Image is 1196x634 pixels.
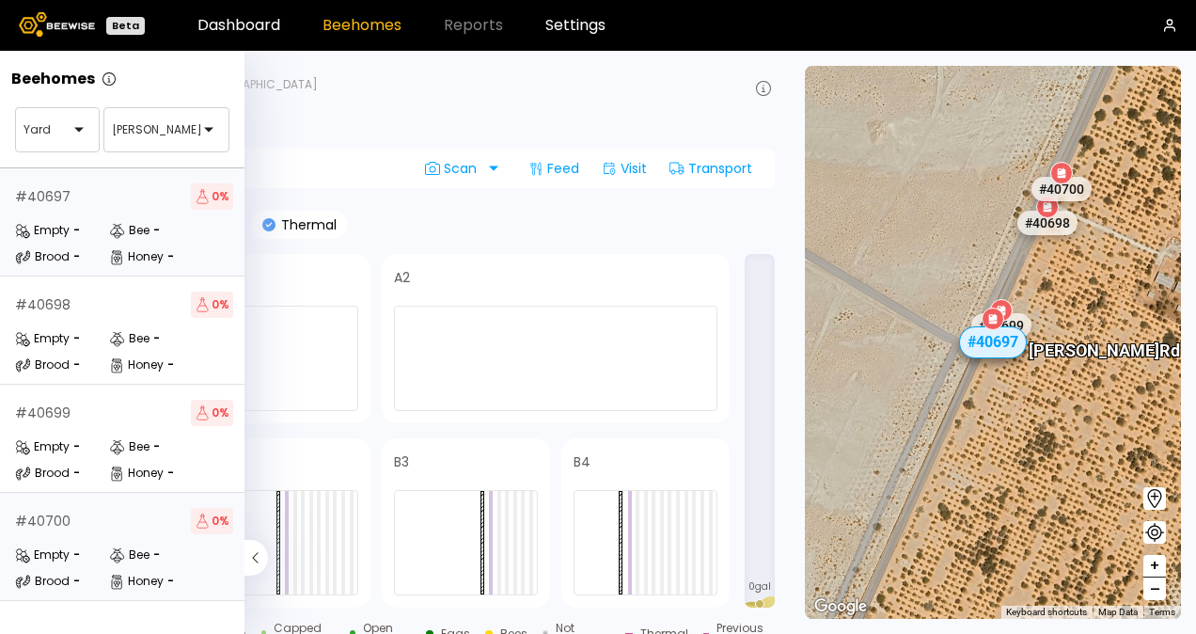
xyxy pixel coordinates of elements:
a: Open this area in Google Maps (opens a new window) [810,594,872,619]
div: Empty [15,221,70,240]
div: Honey [109,572,164,591]
div: Transport [662,153,760,183]
h4: B3 [394,455,409,468]
div: # 40698 [15,298,71,311]
div: Bee [109,437,149,456]
a: Dashboard [197,18,280,33]
img: Google [810,594,872,619]
div: # 40700 [1031,177,1092,201]
div: - [167,251,174,262]
div: Empty [15,546,70,564]
img: Beewise logo [19,12,95,37]
a: Beehomes [323,18,401,33]
div: Bee [109,546,149,564]
div: Brood [15,247,70,266]
a: Settings [545,18,606,33]
div: - [167,468,174,479]
span: 0 gal [748,582,771,592]
div: Bee [109,329,149,348]
div: # 40698 [1017,211,1078,235]
div: Brood [15,356,70,374]
div: [PERSON_NAME] Rd [1029,321,1180,360]
div: - [167,359,174,371]
div: - [153,549,160,561]
div: Brood [15,572,70,591]
div: # 40700 [15,515,71,528]
div: - [153,225,160,236]
div: - [73,549,80,561]
span: + [1149,554,1160,578]
div: Honey [109,356,164,374]
div: # 40697 [15,190,71,203]
div: Bee [109,221,149,240]
div: Brood [15,464,70,483]
div: - [153,333,160,344]
h4: A2 [394,271,410,284]
div: Feed [521,153,587,183]
span: 0 % [191,183,233,210]
div: - [73,251,80,262]
h4: B4 [574,455,590,468]
div: - [73,333,80,344]
span: Reports [444,18,503,33]
span: 0 % [191,508,233,534]
div: - [73,441,80,452]
span: – [1150,578,1160,601]
div: - [73,359,80,371]
span: 0 % [191,292,233,318]
div: - [167,576,174,587]
div: Empty [15,437,70,456]
div: - [73,468,80,479]
button: + [1143,555,1166,578]
a: Terms (opens in new tab) [1149,607,1175,617]
button: – [1143,578,1166,600]
span: 0 % [191,400,233,426]
div: # 40697 [959,326,1027,358]
p: Thermal [275,218,337,231]
span: Scan [425,161,483,176]
div: Visit [594,153,654,183]
button: Keyboard shortcuts [1006,606,1087,619]
div: - [73,576,80,587]
div: - [73,225,80,236]
p: Beehomes [11,71,95,87]
div: # 40699 [15,406,71,420]
div: - [153,441,160,452]
div: Honey [109,247,164,266]
button: Map Data [1098,606,1138,619]
div: Empty [15,329,70,348]
div: Honey [109,464,164,483]
div: Beta [106,17,145,35]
